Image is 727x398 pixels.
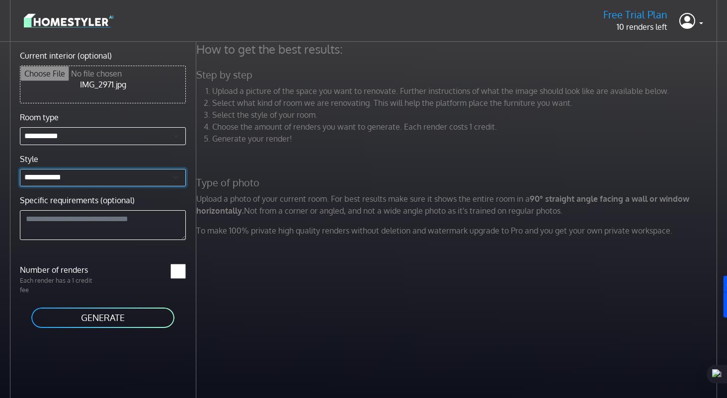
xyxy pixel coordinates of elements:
[14,276,103,295] p: Each render has a 1 credit fee
[24,12,113,29] img: logo-3de290ba35641baa71223ecac5eacb59cb85b4c7fdf211dc9aaecaaee71ea2f8.svg
[20,50,112,62] label: Current interior (optional)
[190,42,726,57] h4: How to get the best results:
[603,21,667,33] p: 10 renders left
[212,85,720,97] li: Upload a picture of the space you want to renovate. Further instructions of what the image should...
[190,193,726,217] p: Upload a photo of your current room. For best results make sure it shows the entire room in a Not...
[212,109,720,121] li: Select the style of your room.
[20,153,38,165] label: Style
[603,8,667,21] h5: Free Trial Plan
[190,69,726,81] h5: Step by step
[190,225,726,237] p: To make 100% private high quality renders without deletion and watermark upgrade to Pro and you g...
[14,264,103,276] label: Number of renders
[30,307,175,329] button: GENERATE
[212,121,720,133] li: Choose the amount of renders you want to generate. Each render costs 1 credit.
[20,111,59,123] label: Room type
[212,97,720,109] li: Select what kind of room we are renovating. This will help the platform place the furniture you w...
[20,194,135,206] label: Specific requirements (optional)
[190,176,726,189] h5: Type of photo
[212,133,720,145] li: Generate your render!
